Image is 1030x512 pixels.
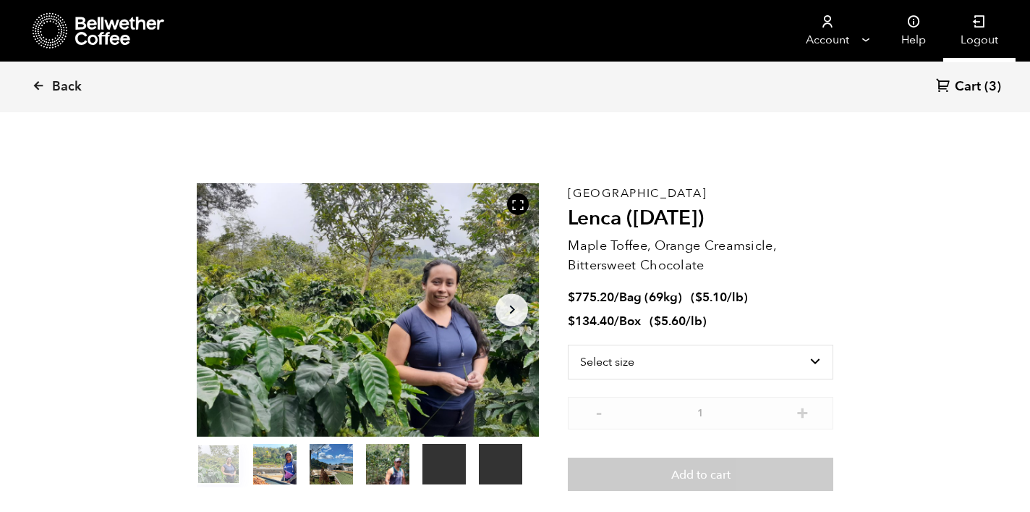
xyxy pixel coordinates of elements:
[52,78,82,96] span: Back
[650,313,707,330] span: ( )
[936,77,1001,97] a: Cart (3)
[955,78,981,96] span: Cart
[793,404,812,419] button: +
[619,289,682,306] span: Bag (69kg)
[568,289,614,306] bdi: 775.20
[686,313,702,330] span: /lb
[614,313,619,330] span: /
[568,313,575,330] span: $
[695,289,727,306] bdi: 5.10
[568,289,575,306] span: $
[727,289,744,306] span: /lb
[984,78,1001,96] span: (3)
[691,289,748,306] span: ( )
[695,289,702,306] span: $
[479,444,522,484] video: Your browser does not support the video tag.
[654,313,686,330] bdi: 5.60
[619,313,641,330] span: Box
[568,458,833,491] button: Add to cart
[654,313,661,330] span: $
[568,313,614,330] bdi: 134.40
[422,444,466,484] video: Your browser does not support the video tag.
[568,236,833,275] p: Maple Toffee, Orange Creamsicle, Bittersweet Chocolate
[614,289,619,306] span: /
[568,206,833,231] h2: Lenca ([DATE])
[590,404,608,419] button: -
